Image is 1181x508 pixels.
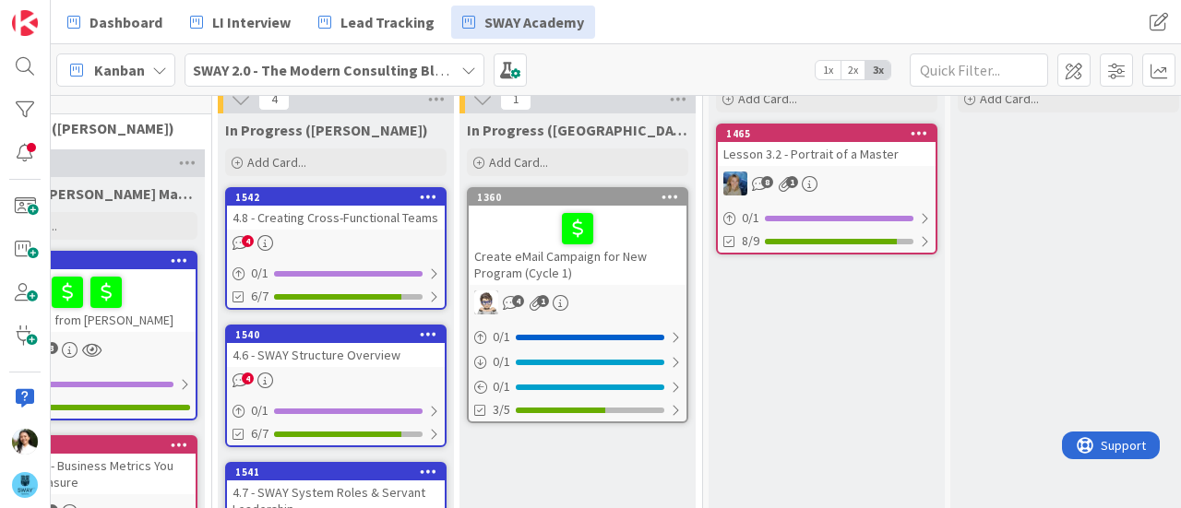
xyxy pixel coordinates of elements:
div: 1541 [227,464,445,480]
span: 0 / 1 [493,377,510,396]
span: 0 / 1 [251,264,268,283]
a: 15404.6 - SWAY Structure Overview0/16/7 [225,325,447,447]
span: 0 / 1 [493,327,510,347]
span: 1 [537,295,549,307]
div: 1465Lesson 3.2 - Portrait of a Master [718,125,936,166]
span: SWAY Academy [484,11,584,33]
div: 1465 [726,127,936,140]
span: Add Card... [980,90,1039,107]
span: Add Card... [738,90,797,107]
span: 2x [841,61,865,79]
div: 1542 [235,191,445,204]
a: 15424.8 - Creating Cross-Functional Teams0/16/7 [225,187,447,310]
div: 1542 [227,189,445,206]
b: SWAY 2.0 - The Modern Consulting Blueprint [193,61,483,79]
span: 3 [46,342,58,354]
a: 1465Lesson 3.2 - Portrait of a MasterMA0/18/9 [716,124,937,254]
span: 4 [242,372,254,384]
span: Dashboard [89,11,162,33]
div: 1540 [227,326,445,343]
span: LI Interview [212,11,291,33]
a: Lead Tracking [307,6,446,39]
div: 1360Create eMail Campaign for New Program (Cycle 1) [469,189,686,285]
div: 4.6 - SWAY Structure Overview [227,343,445,367]
div: 1541 [235,466,445,478]
span: 3/5 [493,400,510,419]
img: TP [474,290,498,314]
input: Quick Filter... [910,53,1048,87]
span: 6/7 [251,287,268,306]
span: Lead Tracking [340,11,435,33]
span: Add Card... [247,154,306,171]
div: 15404.6 - SWAY Structure Overview [227,326,445,367]
img: MA [723,171,747,195]
div: 1540 [235,328,445,341]
div: 1465 [718,125,936,142]
span: 3x [865,61,890,79]
span: 1 [500,89,531,111]
span: Support [39,3,84,25]
span: 8/9 [742,231,759,251]
div: 0/1 [469,325,686,349]
img: Visit kanbanzone.com [12,10,38,36]
span: Kanban [94,59,145,81]
img: AK [12,429,38,455]
div: Lesson 3.2 - Portrait of a Master [718,142,936,166]
div: TP [469,290,686,314]
span: 1x [816,61,841,79]
div: 4.8 - Creating Cross-Functional Teams [227,206,445,230]
a: SWAY Academy [451,6,595,39]
span: 0 / 1 [251,401,268,420]
a: Dashboard [56,6,173,39]
span: In Progress (Fike) [225,121,428,139]
div: 1360 [477,191,686,204]
div: 0/1 [227,399,445,422]
a: 1360Create eMail Campaign for New Program (Cycle 1)TP0/10/10/13/5 [467,187,688,423]
div: 15424.8 - Creating Cross-Functional Teams [227,189,445,230]
div: 0/1 [469,375,686,398]
div: MA [718,171,936,195]
span: 4 [512,295,524,307]
div: 1360 [469,189,686,206]
span: 8 [761,176,773,188]
a: LI Interview [179,6,302,39]
span: 6/7 [251,424,268,443]
span: 0 / 1 [493,352,510,372]
span: 4 [258,89,290,111]
div: 0/1 [469,350,686,373]
img: avatar [12,472,38,498]
div: 0/1 [227,262,445,285]
span: 1 [786,176,798,188]
span: 0 / 1 [742,208,759,228]
div: Create eMail Campaign for New Program (Cycle 1) [469,206,686,285]
span: Add Card... [489,154,548,171]
span: 4 [242,235,254,247]
span: In Progress (Tana) [467,121,688,139]
div: 0/1 [718,207,936,230]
